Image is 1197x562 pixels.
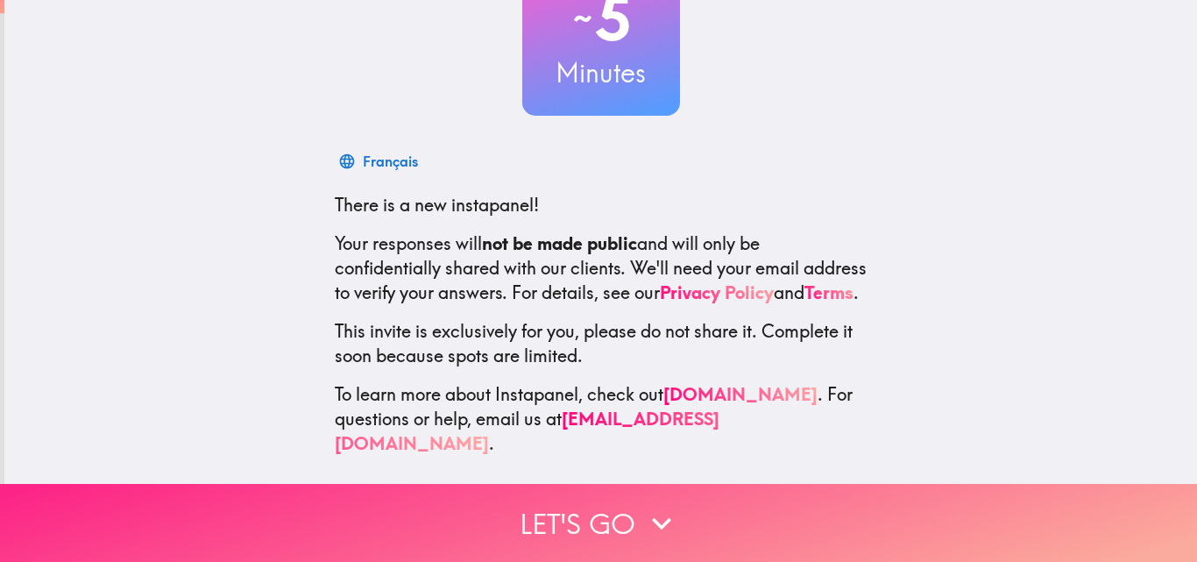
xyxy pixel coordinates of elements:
[522,54,680,91] h3: Minutes
[363,149,418,174] div: Français
[335,382,868,456] p: To learn more about Instapanel, check out . For questions or help, email us at .
[335,231,868,305] p: Your responses will and will only be confidentially shared with our clients. We'll need your emai...
[660,281,774,303] a: Privacy Policy
[804,281,853,303] a: Terms
[335,144,425,179] button: Français
[335,194,539,216] span: There is a new instapanel!
[482,232,637,254] b: not be made public
[335,408,719,454] a: [EMAIL_ADDRESS][DOMAIN_NAME]
[335,319,868,368] p: This invite is exclusively for you, please do not share it. Complete it soon because spots are li...
[663,383,818,405] a: [DOMAIN_NAME]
